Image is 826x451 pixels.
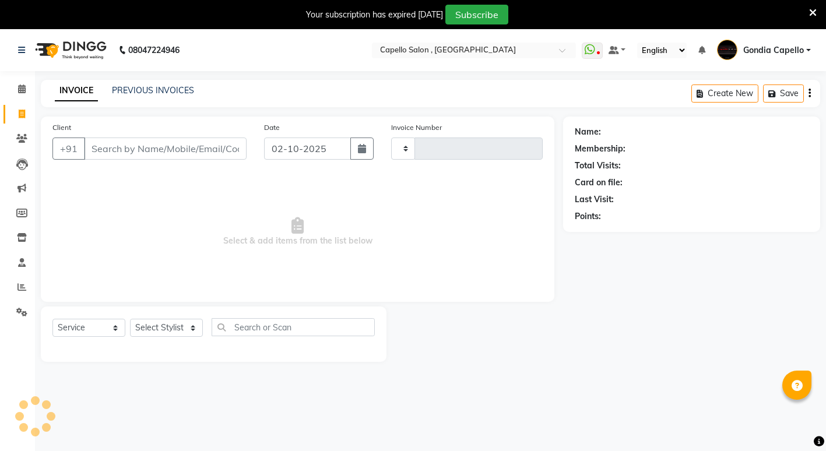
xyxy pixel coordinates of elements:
[306,9,443,21] div: Your subscription has expired [DATE]
[575,160,621,172] div: Total Visits:
[212,318,375,336] input: Search or Scan
[691,84,758,103] button: Create New
[128,34,180,66] b: 08047224946
[445,5,508,24] button: Subscribe
[84,138,247,160] input: Search by Name/Mobile/Email/Code
[575,177,623,189] div: Card on file:
[575,143,625,155] div: Membership:
[743,44,804,57] span: Gondia Capello
[717,40,737,60] img: Gondia Capello
[112,85,194,96] a: PREVIOUS INVOICES
[575,210,601,223] div: Points:
[55,80,98,101] a: INVOICE
[391,122,442,133] label: Invoice Number
[52,174,543,290] span: Select & add items from the list below
[30,34,110,66] img: logo
[52,122,71,133] label: Client
[575,126,601,138] div: Name:
[763,84,804,103] button: Save
[52,138,85,160] button: +91
[575,193,614,206] div: Last Visit:
[264,122,280,133] label: Date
